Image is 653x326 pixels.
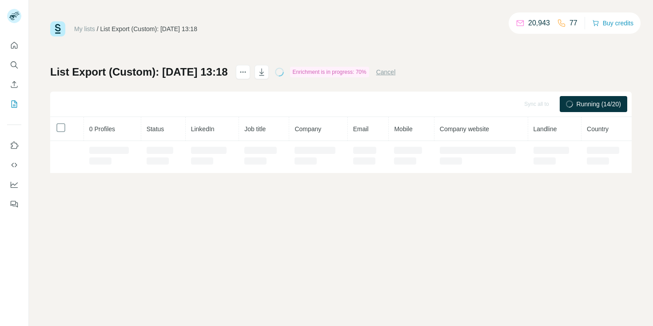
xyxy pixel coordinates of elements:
[191,125,215,133] span: LinkedIn
[290,67,369,77] div: Enrichment is in progress: 70%
[7,57,21,73] button: Search
[74,25,95,32] a: My lists
[569,18,577,28] p: 77
[244,125,266,133] span: Job title
[97,24,99,33] li: /
[7,96,21,112] button: My lists
[147,125,164,133] span: Status
[7,157,21,173] button: Use Surfe API
[353,125,369,133] span: Email
[50,21,65,36] img: Surfe Logo
[394,125,412,133] span: Mobile
[528,18,550,28] p: 20,943
[534,125,557,133] span: Landline
[100,24,197,33] div: List Export (Custom): [DATE] 13:18
[295,125,321,133] span: Company
[89,125,115,133] span: 0 Profiles
[7,177,21,193] button: Dashboard
[236,65,250,79] button: actions
[587,125,609,133] span: Country
[376,68,396,76] button: Cancel
[7,76,21,93] button: Enrich CSV
[577,100,621,109] span: Running (14/20)
[7,137,21,153] button: Use Surfe on LinkedIn
[7,37,21,53] button: Quick start
[7,196,21,212] button: Feedback
[440,125,489,133] span: Company website
[592,17,633,29] button: Buy credits
[50,65,228,79] h1: List Export (Custom): [DATE] 13:18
